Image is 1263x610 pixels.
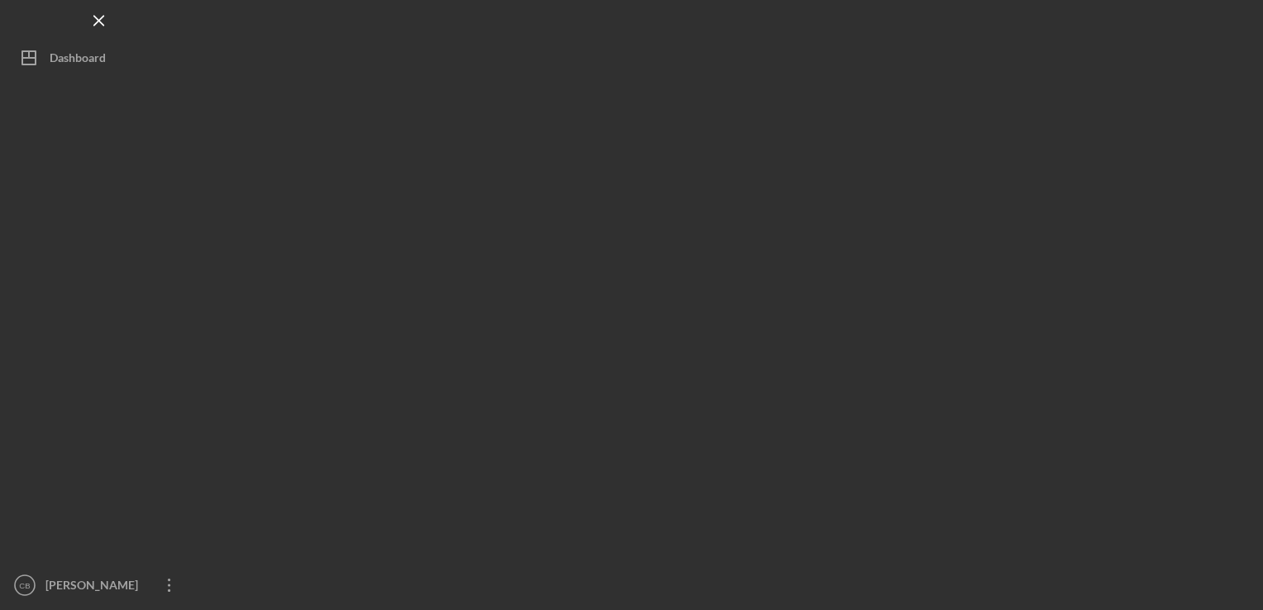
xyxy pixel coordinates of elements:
[41,569,149,606] div: [PERSON_NAME]
[50,41,106,79] div: Dashboard
[19,581,30,590] text: CB
[8,41,190,74] button: Dashboard
[8,569,190,602] button: CB[PERSON_NAME]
